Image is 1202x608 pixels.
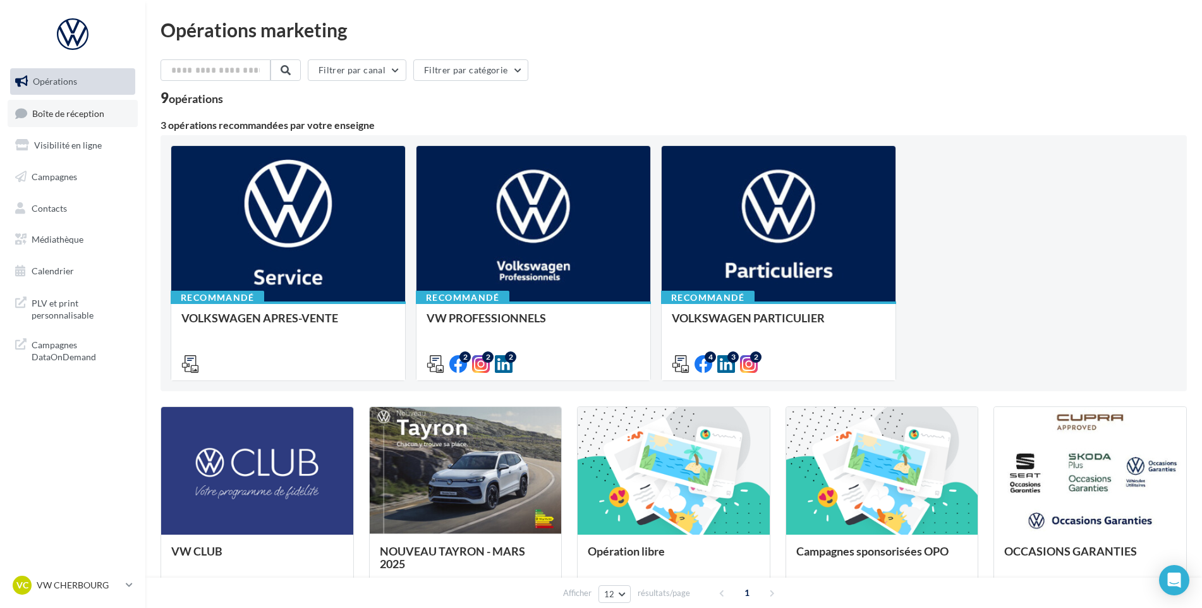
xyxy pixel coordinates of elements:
span: VOLKSWAGEN APRES-VENTE [181,311,338,325]
span: PLV et print personnalisable [32,295,130,322]
a: Médiathèque [8,226,138,253]
a: VC VW CHERBOURG [10,573,135,597]
span: Campagnes [32,171,77,182]
a: Opérations [8,68,138,95]
span: NOUVEAU TAYRON - MARS 2025 [380,544,525,571]
div: 2 [482,351,494,363]
p: VW CHERBOURG [37,579,121,592]
div: Open Intercom Messenger [1159,565,1189,595]
a: Campagnes [8,164,138,190]
button: Filtrer par canal [308,59,406,81]
div: 2 [750,351,762,363]
div: 9 [161,91,223,105]
div: Recommandé [171,291,264,305]
div: opérations [169,93,223,104]
div: 4 [705,351,716,363]
span: 12 [604,589,615,599]
span: Opérations [33,76,77,87]
div: Recommandé [661,291,755,305]
span: Boîte de réception [32,107,104,118]
a: Contacts [8,195,138,222]
span: Opération libre [588,544,665,558]
span: Médiathèque [32,234,83,245]
a: Boîte de réception [8,100,138,127]
span: VC [16,579,28,592]
span: OCCASIONS GARANTIES [1004,544,1137,558]
span: Campagnes DataOnDemand [32,336,130,363]
a: PLV et print personnalisable [8,289,138,327]
span: VOLKSWAGEN PARTICULIER [672,311,825,325]
span: Campagnes sponsorisées OPO [796,544,949,558]
button: Filtrer par catégorie [413,59,528,81]
a: Calendrier [8,258,138,284]
span: Contacts [32,202,67,213]
span: Afficher [563,587,592,599]
div: 3 opérations recommandées par votre enseigne [161,120,1187,130]
span: Visibilité en ligne [34,140,102,150]
span: résultats/page [638,587,690,599]
div: 2 [505,351,516,363]
a: Visibilité en ligne [8,132,138,159]
div: 2 [459,351,471,363]
span: Calendrier [32,265,74,276]
div: Recommandé [416,291,509,305]
div: 3 [727,351,739,363]
button: 12 [598,585,631,603]
a: Campagnes DataOnDemand [8,331,138,368]
span: 1 [737,583,757,603]
div: Opérations marketing [161,20,1187,39]
span: VW PROFESSIONNELS [427,311,546,325]
span: VW CLUB [171,544,222,558]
